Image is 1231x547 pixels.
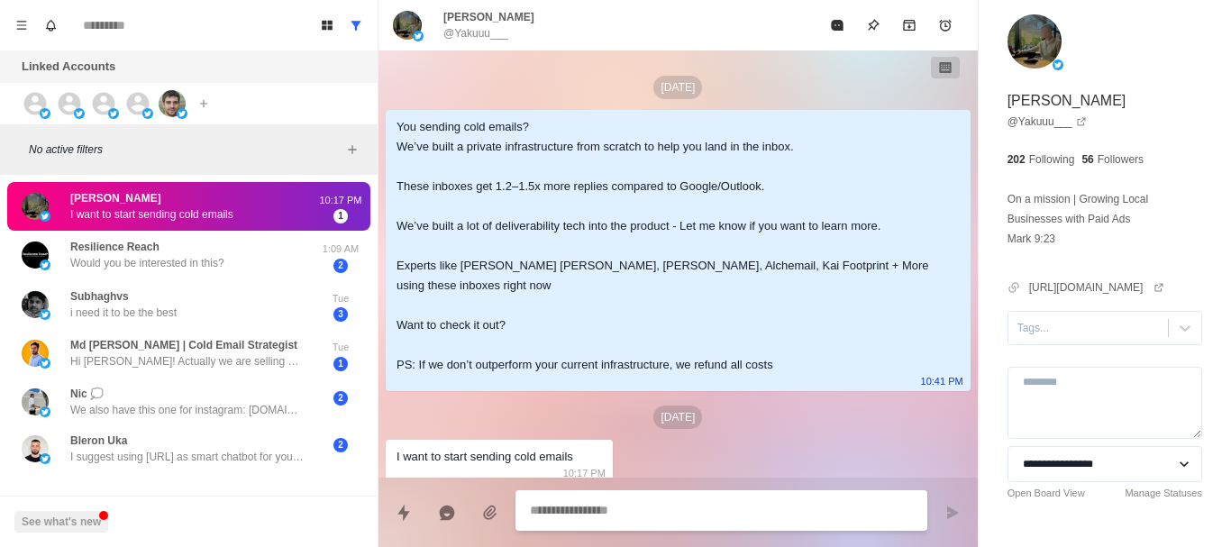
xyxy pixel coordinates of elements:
[70,353,305,369] p: Hi [PERSON_NAME]! Actually we are selling Google workspace and Microsoft 365 inboxes.
[342,139,363,160] button: Add filters
[1081,151,1093,168] p: 56
[413,31,424,41] img: picture
[40,211,50,222] img: picture
[1053,59,1063,70] img: picture
[333,209,348,223] span: 1
[108,108,119,119] img: picture
[333,259,348,273] span: 2
[1098,151,1144,168] p: Followers
[1008,486,1085,501] a: Open Board View
[40,358,50,369] img: picture
[70,433,127,449] p: Bleron Uka
[142,108,153,119] img: picture
[397,117,931,375] div: You sending cold emails? We’ve built a private infrastructure from scratch to help you land in th...
[1008,189,1202,249] p: On a mission | Growing Local Businesses with Paid Ads Mark 9:23
[40,108,50,119] img: picture
[22,58,115,76] p: Linked Accounts
[70,305,177,321] p: i need it to be the best
[386,495,422,531] button: Quick replies
[193,93,214,114] button: Add account
[36,11,65,40] button: Notifications
[22,435,49,462] img: picture
[333,438,348,452] span: 2
[70,206,233,223] p: I want to start sending cold emails
[891,7,927,43] button: Archive
[1008,90,1126,112] p: [PERSON_NAME]
[443,25,508,41] p: @Yakuuu___
[70,402,305,418] p: We also have this one for instagram: [DOMAIN_NAME][URL] This one for LinkedIn: [DOMAIN_NAME][URL]...
[22,193,49,220] img: picture
[1029,151,1075,168] p: Following
[40,406,50,417] img: picture
[177,108,187,119] img: picture
[313,11,342,40] button: Board View
[429,495,465,531] button: Reply with AI
[70,239,160,255] p: Resilience Reach
[318,340,363,355] p: Tue
[7,11,36,40] button: Menu
[22,291,49,318] img: picture
[921,371,963,391] p: 10:41 PM
[819,7,855,43] button: Mark as read
[1008,151,1026,168] p: 202
[14,511,108,533] button: See what's new
[855,7,891,43] button: Pin
[40,309,50,320] img: picture
[159,90,186,117] img: picture
[29,141,342,158] p: No active filters
[22,242,49,269] img: picture
[397,447,573,467] div: I want to start sending cold emails
[70,386,104,402] p: Nic 💭
[563,463,606,483] p: 10:17 PM
[74,108,85,119] img: picture
[1029,279,1165,296] a: [URL][DOMAIN_NAME]
[653,406,702,429] p: [DATE]
[333,357,348,371] span: 1
[342,11,370,40] button: Show all conversations
[927,7,963,43] button: Add reminder
[935,495,971,531] button: Send message
[1008,14,1062,68] img: picture
[653,76,702,99] p: [DATE]
[393,11,422,40] img: picture
[22,388,49,415] img: picture
[70,288,129,305] p: Subhaghvs
[1125,486,1202,501] a: Manage Statuses
[70,449,305,465] p: I suggest using [URL] as smart chatbot for you website.
[70,255,224,271] p: Would you be interested in this?
[1008,114,1087,130] a: @Yakuuu___
[333,391,348,406] span: 2
[472,495,508,531] button: Add media
[70,337,297,353] p: Md [PERSON_NAME] | Cold Email Strategist
[318,291,363,306] p: Tue
[443,9,534,25] p: [PERSON_NAME]
[333,307,348,322] span: 3
[22,340,49,367] img: picture
[70,190,161,206] p: [PERSON_NAME]
[40,453,50,464] img: picture
[318,242,363,257] p: 1:09 AM
[318,193,363,208] p: 10:17 PM
[40,260,50,270] img: picture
